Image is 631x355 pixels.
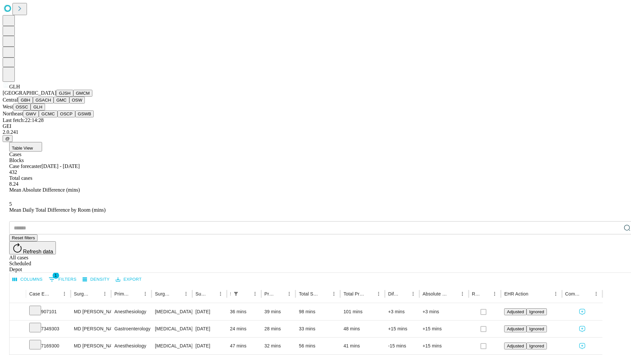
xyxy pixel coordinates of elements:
[9,187,80,193] span: Mean Absolute Difference (mins)
[23,249,53,254] span: Refresh data
[365,289,374,298] button: Sort
[507,309,524,314] span: Adjusted
[114,274,143,285] button: Export
[343,320,382,337] div: 48 mins
[207,289,216,298] button: Sort
[141,289,150,298] button: Menu
[3,90,56,96] span: [GEOGRAPHIC_DATA]
[388,338,416,354] div: -15 mins
[399,289,409,298] button: Sort
[56,90,73,97] button: GJSH
[320,289,329,298] button: Sort
[3,97,18,103] span: Central
[551,289,560,298] button: Menu
[343,303,382,320] div: 101 mins
[74,320,108,337] div: MD [PERSON_NAME]
[265,320,292,337] div: 28 mins
[39,110,58,117] button: GCMC
[9,234,37,241] button: Reset filters
[592,289,601,298] button: Menu
[529,289,538,298] button: Sort
[565,291,582,296] div: Comments
[9,175,32,181] span: Total cases
[31,104,45,110] button: GLH
[507,326,524,331] span: Adjusted
[12,235,35,240] span: Reset filters
[504,291,528,296] div: EHR Action
[29,291,50,296] div: Case Epic Id
[9,201,12,207] span: 5
[155,303,189,320] div: [MEDICAL_DATA] FLEXIBLE PROXIMAL DIAGNOSTIC
[458,289,467,298] button: Menu
[9,84,20,89] span: GLH
[230,338,258,354] div: 47 mins
[18,97,33,104] button: GBH
[3,129,628,135] div: 2.0.241
[374,289,383,298] button: Menu
[582,289,592,298] button: Sort
[388,320,416,337] div: +15 mins
[73,90,92,97] button: GMCM
[69,97,85,104] button: OSW
[9,142,42,152] button: Table View
[74,303,108,320] div: MD [PERSON_NAME]
[216,289,225,298] button: Menu
[423,320,465,337] div: +15 mins
[504,325,526,332] button: Adjusted
[265,303,292,320] div: 39 mins
[526,308,547,315] button: Ignored
[504,308,526,315] button: Adjusted
[58,110,75,117] button: OSCP
[196,291,206,296] div: Surgery Date
[504,343,526,349] button: Adjusted
[529,326,544,331] span: Ignored
[29,338,67,354] div: 7169300
[507,343,524,348] span: Adjusted
[114,291,131,296] div: Primary Service
[481,289,490,298] button: Sort
[265,338,292,354] div: 32 mins
[231,289,241,298] div: 1 active filter
[60,289,69,298] button: Menu
[51,289,60,298] button: Sort
[409,289,418,298] button: Menu
[13,104,31,110] button: OSSC
[265,291,275,296] div: Predicted In Room Duration
[13,306,23,318] button: Expand
[100,289,109,298] button: Menu
[388,303,416,320] div: +3 mins
[230,320,258,337] div: 24 mins
[155,320,189,337] div: [MEDICAL_DATA] FLEXIBLE PROXIMAL DIAGNOSTIC
[54,97,69,104] button: GMC
[3,135,12,142] button: @
[9,207,105,213] span: Mean Daily Total Difference by Room (mins)
[12,146,33,151] span: Table View
[196,320,223,337] div: [DATE]
[9,241,56,254] button: Refresh data
[75,110,94,117] button: GSWB
[9,181,18,187] span: 8.24
[91,289,100,298] button: Sort
[230,303,258,320] div: 36 mins
[423,338,465,354] div: +15 mins
[526,325,547,332] button: Ignored
[114,320,148,337] div: Gastroenterology
[9,163,41,169] span: Case forecaster
[13,341,23,352] button: Expand
[33,97,54,104] button: GSACH
[472,291,480,296] div: Resolved in EHR
[388,291,399,296] div: Difference
[74,291,90,296] div: Surgeon Name
[155,338,189,354] div: [MEDICAL_DATA] FLEXIBLE PROXIMAL DIAGNOSTIC
[529,343,544,348] span: Ignored
[131,289,141,298] button: Sort
[275,289,285,298] button: Sort
[230,291,231,296] div: Scheduled In Room Duration
[490,289,499,298] button: Menu
[449,289,458,298] button: Sort
[299,338,337,354] div: 56 mins
[9,169,17,175] span: 432
[114,338,148,354] div: Anesthesiology
[114,303,148,320] div: Anesthesiology
[3,111,23,116] span: Northeast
